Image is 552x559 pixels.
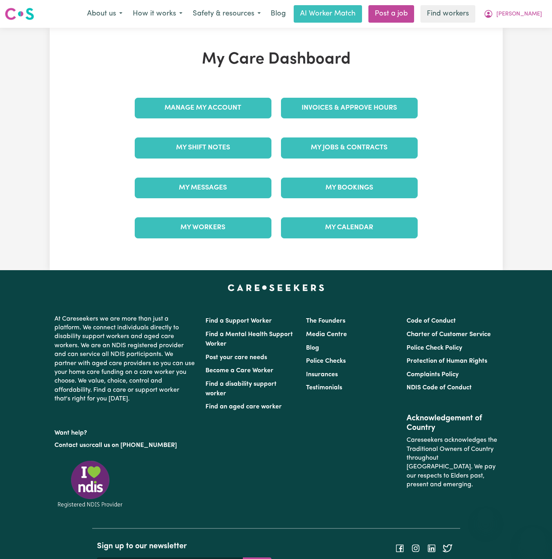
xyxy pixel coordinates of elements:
a: AI Worker Match [294,5,362,23]
a: Follow Careseekers on Facebook [395,545,405,551]
a: Careseekers home page [228,284,324,291]
a: Police Check Policy [407,345,462,351]
a: Invoices & Approve Hours [281,98,418,118]
a: Complaints Policy [407,371,459,378]
a: Find a Mental Health Support Worker [205,331,293,347]
a: The Founders [306,318,345,324]
iframe: Button to launch messaging window [520,527,546,553]
span: [PERSON_NAME] [496,10,542,19]
a: Post a job [368,5,414,23]
a: Blog [266,5,291,23]
p: Careseekers acknowledges the Traditional Owners of Country throughout [GEOGRAPHIC_DATA]. We pay o... [407,433,498,492]
img: Registered NDIS provider [54,459,126,509]
a: My Bookings [281,178,418,198]
button: About us [82,6,128,22]
img: Careseekers logo [5,7,34,21]
button: Safety & resources [188,6,266,22]
a: Contact us [54,442,86,449]
a: My Workers [135,217,271,238]
p: At Careseekers we are more than just a platform. We connect individuals directly to disability su... [54,311,196,407]
a: My Shift Notes [135,137,271,158]
a: Find a disability support worker [205,381,277,397]
a: My Messages [135,178,271,198]
a: Follow Careseekers on LinkedIn [427,545,436,551]
a: Manage My Account [135,98,271,118]
a: Insurances [306,371,338,378]
h2: Sign up to our newsletter [97,542,271,551]
a: Police Checks [306,358,346,364]
a: Find workers [420,5,475,23]
a: Media Centre [306,331,347,338]
h2: Acknowledgement of Country [407,414,498,433]
a: call us on [PHONE_NUMBER] [92,442,177,449]
a: My Jobs & Contracts [281,137,418,158]
iframe: Close message [478,508,494,524]
p: or [54,438,196,453]
a: Follow Careseekers on Twitter [443,545,452,551]
p: Want help? [54,426,196,437]
a: NDIS Code of Conduct [407,385,472,391]
h1: My Care Dashboard [130,50,422,69]
a: Find an aged care worker [205,404,282,410]
button: My Account [478,6,547,22]
a: Blog [306,345,319,351]
a: Follow Careseekers on Instagram [411,545,420,551]
a: Charter of Customer Service [407,331,491,338]
a: Find a Support Worker [205,318,272,324]
button: How it works [128,6,188,22]
a: Code of Conduct [407,318,456,324]
a: Protection of Human Rights [407,358,487,364]
a: Careseekers logo [5,5,34,23]
a: Testimonials [306,385,342,391]
a: Become a Care Worker [205,368,273,374]
a: My Calendar [281,217,418,238]
a: Post your care needs [205,354,267,361]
